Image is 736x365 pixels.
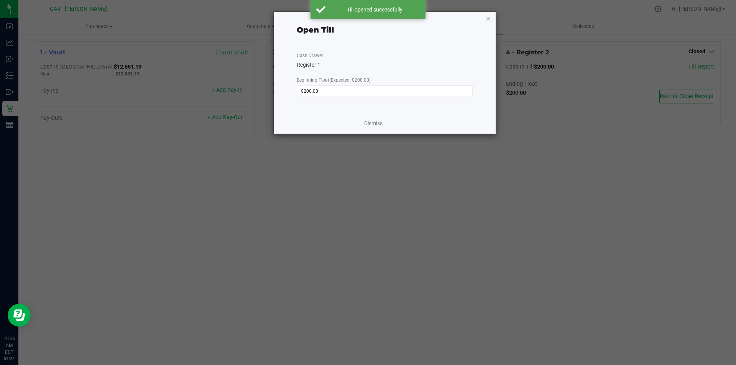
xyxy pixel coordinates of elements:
a: Dismiss [364,119,383,128]
span: Beginning Float [297,77,371,83]
iframe: Resource center [8,304,31,327]
label: Cash Drawer [297,52,323,59]
div: Till opened successfully [330,6,420,13]
div: Open Till [297,24,334,36]
span: (Expected: $200.00) [329,77,371,83]
div: Register 1 [297,61,473,69]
